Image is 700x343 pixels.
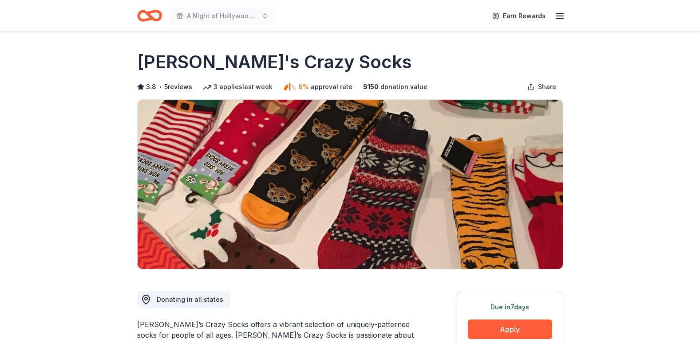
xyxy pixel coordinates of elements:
[138,100,563,269] img: Image for John's Crazy Socks
[538,82,556,92] span: Share
[468,320,552,339] button: Apply
[487,8,551,24] a: Earn Rewards
[164,82,192,92] button: 5reviews
[157,296,223,303] span: Donating in all states
[187,11,258,21] span: A Night of Hollywood Glamour
[137,5,162,26] a: Home
[311,82,352,92] span: approval rate
[380,82,427,92] span: donation value
[137,50,412,74] h1: [PERSON_NAME]'s Crazy Socks
[298,82,309,92] span: 6%
[520,78,563,96] button: Share
[158,83,162,90] span: •
[363,82,379,92] span: $ 150
[146,82,156,92] span: 3.8
[203,82,273,92] div: 3 applies last week
[169,7,276,25] button: A Night of Hollywood Glamour
[468,302,552,312] div: Due in 7 days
